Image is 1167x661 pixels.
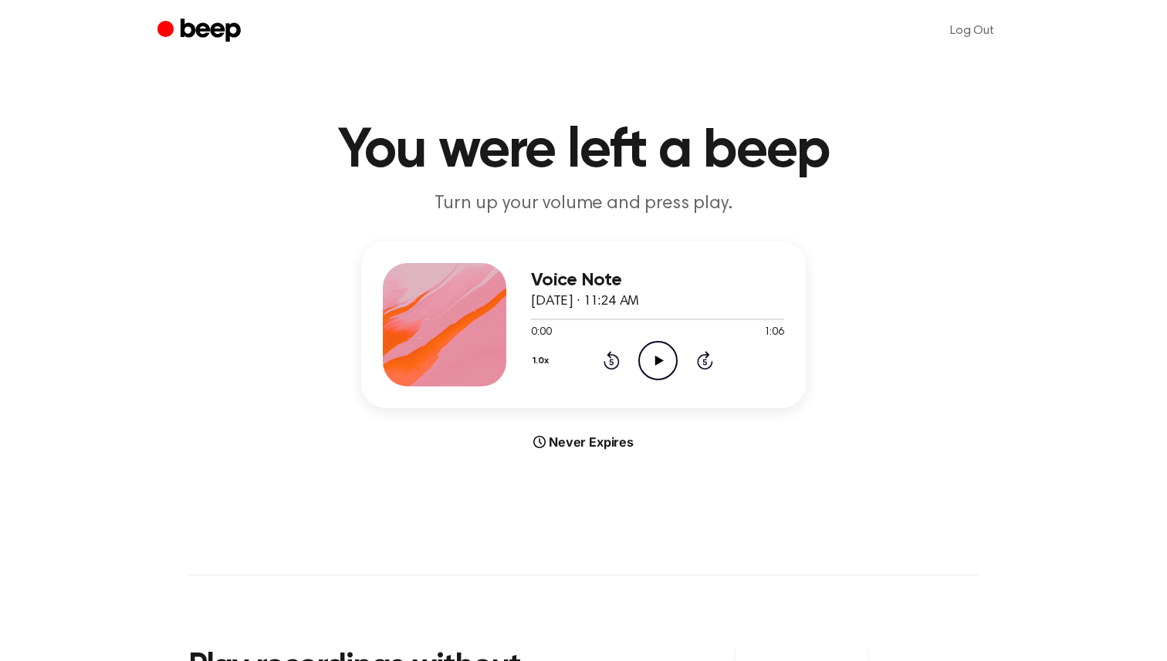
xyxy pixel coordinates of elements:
p: Turn up your volume and press play. [287,191,880,217]
a: Beep [157,16,245,46]
span: 0:00 [531,325,551,341]
span: [DATE] · 11:24 AM [531,295,639,309]
a: Log Out [935,12,1010,49]
button: 1.0x [531,348,555,374]
h1: You were left a beep [188,123,979,179]
div: Never Expires [361,433,806,451]
span: 1:06 [764,325,784,341]
h3: Voice Note [531,270,784,291]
